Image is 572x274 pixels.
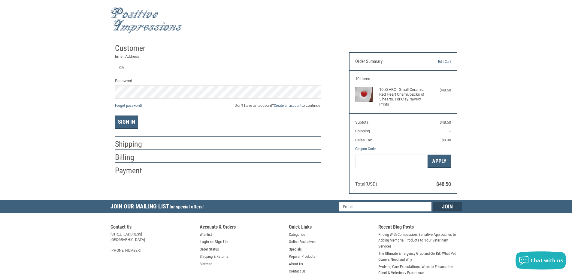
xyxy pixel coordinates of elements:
h2: Billing [115,152,150,162]
h3: Order Summary [355,59,420,65]
a: Edit Cart [420,59,451,65]
h5: Quick Links [289,224,372,232]
h4: 10 x SHRC - Small Ceramic Red Heart Charm/packs of 5 hearts. For ClayPaws® Prints [379,87,426,107]
span: Don’t have an account? to continue. [235,103,321,109]
a: Shipping & Returns [200,254,228,260]
button: Chat with us [516,251,566,269]
a: Forgot password? [115,103,142,108]
input: Gift Certificate or Coupon Code [355,155,428,168]
span: for special offers! [169,204,204,210]
a: Order Status [200,246,219,252]
span: Chat with us [531,257,563,264]
h5: Accounts & Orders [200,224,283,232]
address: [STREET_ADDRESS] [GEOGRAPHIC_DATA] [PHONE_NUMBER] [110,232,194,253]
span: $0.00 [442,138,451,142]
h5: Recent Blog Posts [378,224,462,232]
h2: Shipping [115,139,150,149]
a: Sign Up [215,239,228,245]
a: Pricing With Compassion: Sensitive Approaches to Adding Memorial Products to Your Veterinary Serv... [378,232,462,249]
span: $48.50 [436,181,451,187]
a: Online Exclusives [289,239,316,245]
span: Total (USD) [355,181,377,187]
span: -- [449,129,451,133]
input: Join [433,202,462,211]
span: Sales Tax [355,138,372,142]
a: The Ultimate Emergency Grab-and-Go Kit: What Pet Owners Need and Why [378,251,462,262]
a: Categories [289,232,305,238]
a: Wishlist [200,232,212,238]
a: About Us [289,261,303,267]
label: Password [115,78,321,84]
span: Subtotal [355,120,369,125]
h5: Contact Us [110,224,194,232]
a: Login [200,239,209,245]
h2: Payment [115,166,150,176]
span: $48.50 [440,120,451,125]
h2: Customer [115,43,150,53]
label: Email Address [115,54,321,60]
a: Sitemap [200,261,212,267]
a: Create an account [274,103,301,108]
a: Specials [289,246,302,252]
h3: 10 Items [355,76,451,81]
div: $48.50 [427,87,451,93]
a: Coupon Code [355,146,376,151]
span: or [207,239,217,245]
button: Apply [428,155,451,168]
input: Email [339,202,431,211]
span: Shipping [355,129,370,133]
a: Popular Products [289,254,315,260]
h5: Join Our Mailing List [110,200,207,215]
img: Positive Impressions [110,7,183,34]
button: Sign In [115,115,138,129]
